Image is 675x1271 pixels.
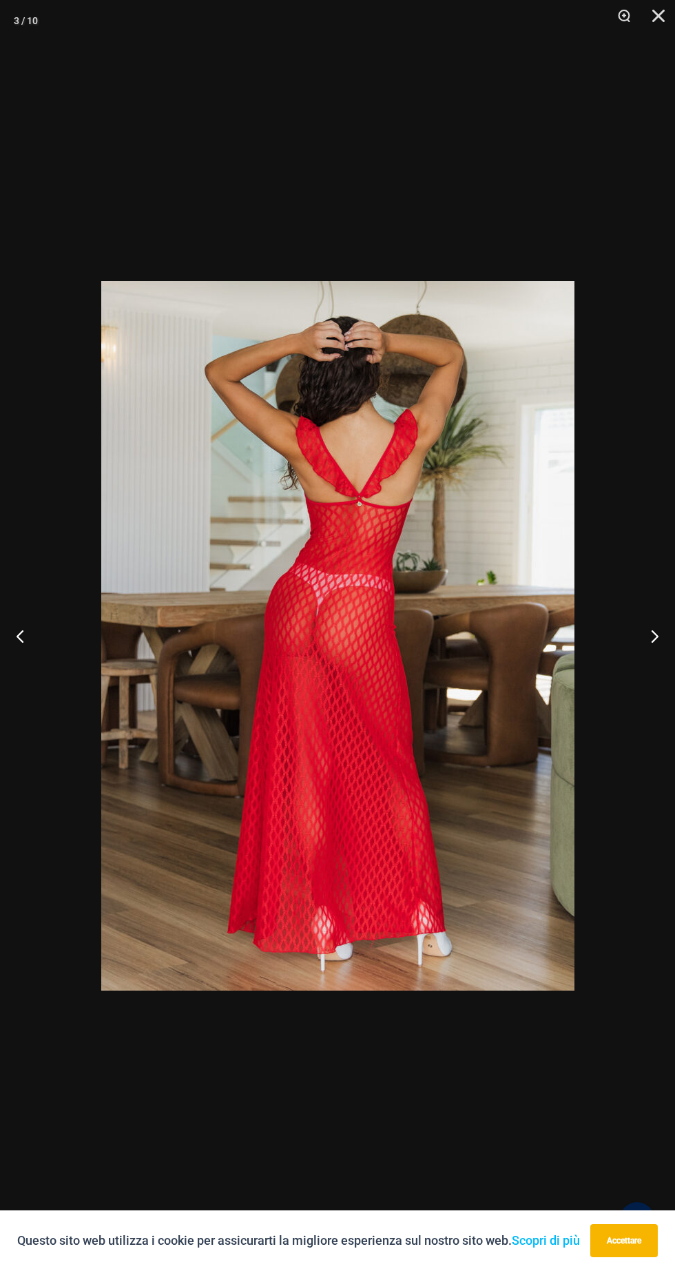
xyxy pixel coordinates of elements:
font: Questo sito web utilizza i cookie per assicurarti la migliore esperienza sul nostro sito web. [17,1233,512,1248]
font: Accettare [607,1236,641,1246]
button: Prossimo [623,601,675,670]
img: A volte il vestito rosso 587 04 [101,281,574,991]
button: Accettare [590,1224,658,1257]
font: 3 / 10 [14,15,38,26]
a: Scopri di più [512,1233,580,1248]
